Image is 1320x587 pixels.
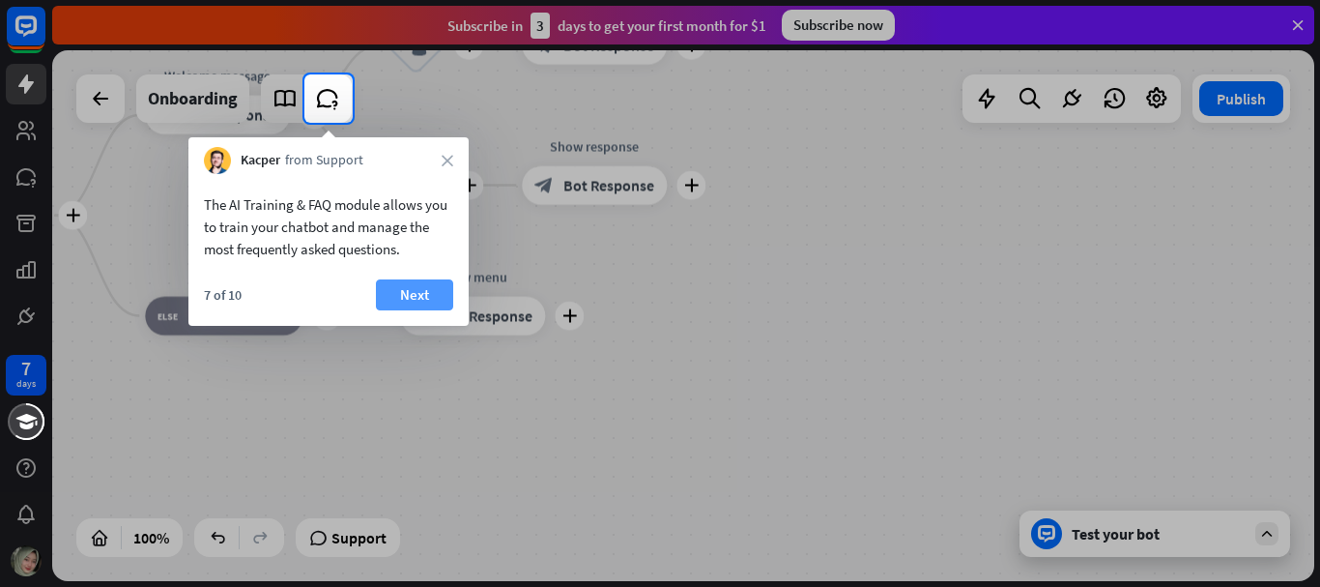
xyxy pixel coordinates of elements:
[285,151,363,170] span: from Support
[15,8,73,66] button: Open LiveChat chat widget
[204,286,242,304] div: 7 of 10
[376,279,453,310] button: Next
[241,151,280,170] span: Kacper
[204,193,453,260] div: The AI Training & FAQ module allows you to train your chatbot and manage the most frequently aske...
[442,155,453,166] i: close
